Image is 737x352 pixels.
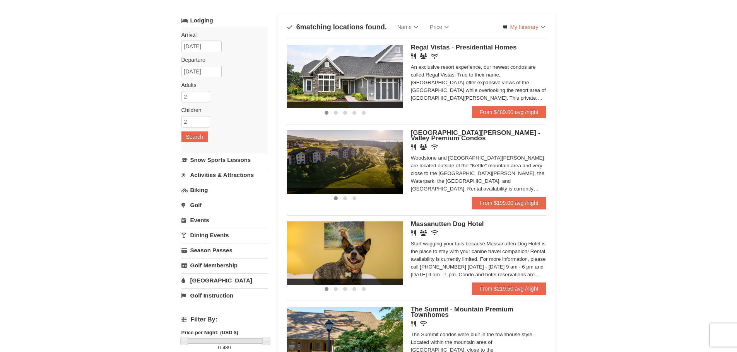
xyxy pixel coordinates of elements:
[181,344,268,352] label: -
[431,144,438,150] i: Wireless Internet (free)
[181,31,262,39] label: Arrival
[392,19,424,35] a: Name
[411,321,416,326] i: Restaurant
[411,44,517,51] span: Regal Vistas - Presidential Homes
[181,213,268,227] a: Events
[181,198,268,212] a: Golf
[411,306,513,318] span: The Summit - Mountain Premium Townhomes
[181,131,208,142] button: Search
[181,316,268,323] h4: Filter By:
[181,258,268,272] a: Golf Membership
[431,230,438,236] i: Wireless Internet (free)
[296,23,300,31] span: 6
[181,14,268,27] a: Lodging
[411,144,416,150] i: Restaurant
[181,153,268,167] a: Snow Sports Lessons
[420,230,427,236] i: Banquet Facilities
[181,56,262,64] label: Departure
[222,345,231,350] span: 489
[411,230,416,236] i: Restaurant
[181,106,262,114] label: Children
[411,240,546,279] div: Start wagging your tails because Massanutten Dog Hotel is the place to stay with your canine trav...
[420,53,427,59] i: Banquet Facilities
[181,81,262,89] label: Adults
[181,168,268,182] a: Activities & Attractions
[287,23,387,31] h4: matching locations found.
[181,288,268,303] a: Golf Instruction
[411,53,416,59] i: Restaurant
[472,106,546,118] a: From $489.00 avg /night
[420,321,427,326] i: Wireless Internet (free)
[218,345,221,350] span: 0
[181,183,268,197] a: Biking
[420,144,427,150] i: Banquet Facilities
[181,273,268,287] a: [GEOGRAPHIC_DATA]
[411,220,484,228] span: Massanutten Dog Hotel
[472,197,546,209] a: From $199.00 avg /night
[181,243,268,257] a: Season Passes
[411,63,546,102] div: An exclusive resort experience, our newest condos are called Regal Vistas. True to their name, [G...
[181,228,268,242] a: Dining Events
[181,330,238,335] strong: Price per Night: (USD $)
[424,19,455,35] a: Price
[411,154,546,193] div: Woodstone and [GEOGRAPHIC_DATA][PERSON_NAME] are located outside of the "Kettle" mountain area an...
[431,53,438,59] i: Wireless Internet (free)
[498,21,550,33] a: My Itinerary
[472,282,546,295] a: From $219.50 avg /night
[411,129,540,142] span: [GEOGRAPHIC_DATA][PERSON_NAME] - Valley Premium Condos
